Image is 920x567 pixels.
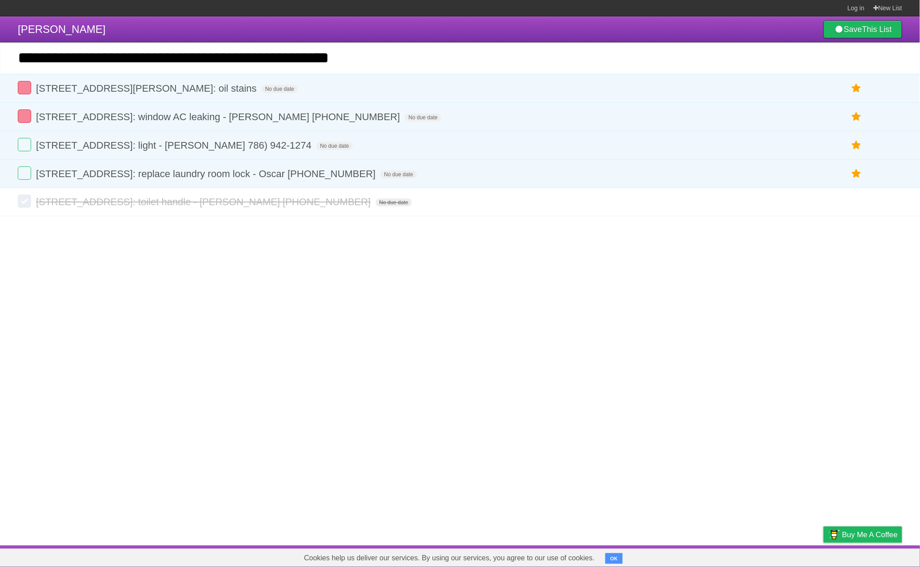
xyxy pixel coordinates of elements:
span: Buy me a coffee [842,527,898,543]
b: This List [862,25,892,34]
label: Star task [848,166,865,181]
a: Buy me a coffee [824,526,902,543]
a: About [705,548,724,565]
span: [STREET_ADDRESS]: window AC leaking - [PERSON_NAME] [PHONE_NUMBER] [36,111,402,122]
label: Star task [848,81,865,96]
span: [STREET_ADDRESS][PERSON_NAME]: oil stains [36,83,259,94]
span: No due date [380,170,416,178]
label: Star task [848,138,865,153]
a: Developers [735,548,771,565]
img: Buy me a coffee [828,527,840,542]
label: Done [18,194,31,208]
span: [PERSON_NAME] [18,23,105,35]
label: Done [18,138,31,151]
a: Suggest a feature [846,548,902,565]
label: Done [18,166,31,180]
button: OK [605,553,623,564]
span: No due date [376,198,412,207]
span: [STREET_ADDRESS]: replace laundry room lock - Oscar [PHONE_NUMBER] [36,168,378,179]
a: Privacy [812,548,835,565]
a: SaveThis List [824,20,902,38]
span: No due date [262,85,298,93]
label: Done [18,81,31,94]
span: No due date [405,113,441,121]
label: Star task [848,109,865,124]
span: [STREET_ADDRESS]: light - [PERSON_NAME] 786) 942-1274 [36,140,314,151]
span: Cookies help us deliver our services. By using our services, you agree to our use of cookies. [295,549,604,567]
span: No due date [316,142,352,150]
a: Terms [782,548,801,565]
span: [STREET_ADDRESS]: toilet handle - [PERSON_NAME] [PHONE_NUMBER] [36,196,373,207]
label: Done [18,109,31,123]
